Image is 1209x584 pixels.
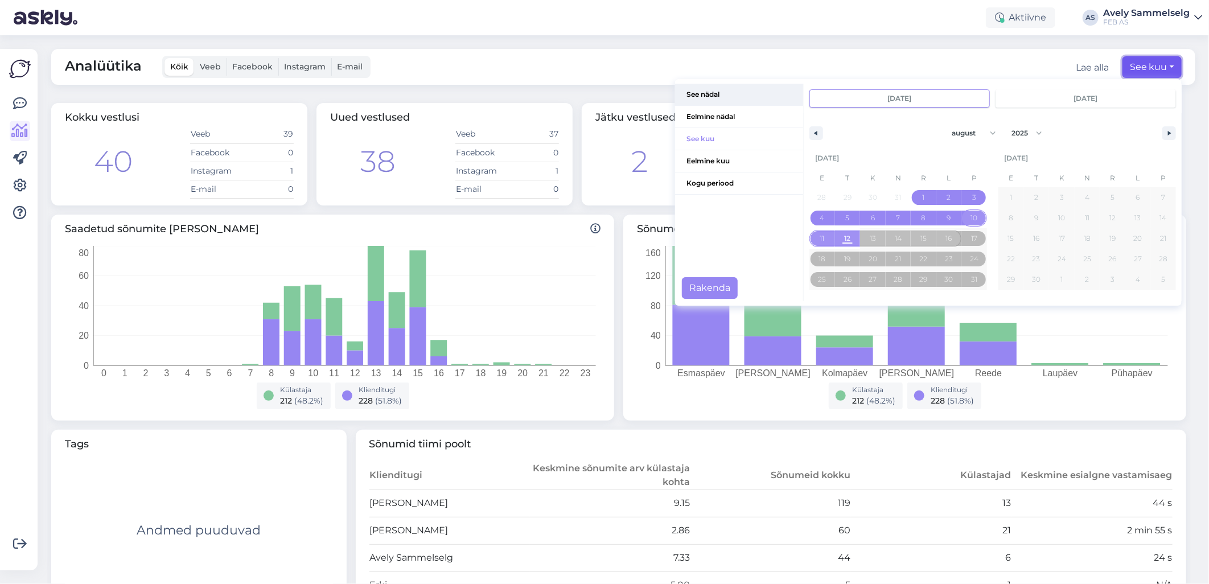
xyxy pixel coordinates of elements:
button: 9 [1024,208,1050,228]
span: 22 [1007,249,1015,269]
button: 26 [835,269,861,290]
button: 16 [936,228,962,249]
td: 37 [507,125,559,143]
button: 28 [1150,249,1176,269]
div: FEB AS [1103,18,1190,27]
td: Instagram [455,162,507,180]
button: 13 [860,228,886,249]
span: 12 [844,228,850,249]
tspan: Reede [975,368,1002,378]
span: See nädal [675,84,803,105]
span: 228 [359,396,373,406]
div: [DATE] [809,147,987,169]
button: 29 [911,269,936,290]
td: 39 [242,125,294,143]
tspan: 19 [497,368,507,378]
td: Facebook [455,143,507,162]
div: 40 [94,139,133,184]
td: 13 [851,490,1011,517]
span: 7 [1161,187,1165,208]
tspan: 5 [206,368,211,378]
button: 25 [1075,249,1100,269]
button: Eelmine kuu [675,150,803,172]
span: 14 [895,228,902,249]
button: 7 [1150,187,1176,208]
button: 14 [886,228,911,249]
div: 2 [632,139,648,184]
span: 18 [819,249,825,269]
tspan: 20 [79,331,89,340]
tspan: 17 [455,368,465,378]
span: 5 [845,208,849,228]
tspan: 6 [227,368,232,378]
span: Tags [65,437,333,452]
td: [PERSON_NAME] [369,490,530,517]
th: Keskmine sõnumite arv külastaja kohta [530,461,690,490]
tspan: 22 [560,368,570,378]
tspan: 0 [101,368,106,378]
button: 4 [1075,187,1100,208]
tspan: 60 [79,271,89,281]
td: Veeb [190,125,242,143]
tspan: 40 [79,301,89,310]
td: 44 [690,544,851,571]
span: Sõnumid tiimi poolt [369,437,1173,452]
button: 18 [809,249,835,269]
span: Uued vestlused [330,111,410,124]
span: ( 48.2 %) [295,396,324,406]
span: 30 [945,269,953,290]
span: 10 [1058,208,1065,228]
th: Keskmine esialgne vastamisaeg [1012,461,1173,490]
button: 23 [1024,249,1050,269]
button: 17 [961,228,987,249]
td: 1 [242,162,294,180]
span: Eelmine kuu [675,150,803,172]
button: 9 [936,208,962,228]
button: 21 [1150,228,1176,249]
tspan: 120 [645,271,661,281]
tspan: 8 [269,368,274,378]
tspan: 0 [656,360,661,370]
span: 212 [281,396,293,406]
tspan: 21 [538,368,549,378]
span: T [835,169,861,187]
button: 12 [1100,208,1125,228]
div: [DATE] [998,147,1176,169]
span: 212 [853,396,865,406]
div: AS [1083,10,1099,26]
span: 21 [1160,228,1166,249]
td: 1 [507,162,559,180]
tspan: 1 [122,368,128,378]
span: See kuu [675,128,803,150]
tspan: 2 [143,368,149,378]
span: 28 [894,269,902,290]
th: Sõnumeid kokku [690,461,851,490]
span: 2 [1034,187,1038,208]
span: Veeb [200,61,221,72]
span: 23 [1033,249,1041,269]
img: Askly Logo [9,58,31,80]
span: 27 [869,269,877,290]
span: 7 [896,208,900,228]
tspan: 23 [581,368,591,378]
button: 3 [961,187,987,208]
span: N [1075,169,1100,187]
a: Avely SammelselgFEB AS [1103,9,1202,27]
td: E-mail [455,180,507,198]
span: 26 [1109,249,1117,269]
span: ( 51.8 %) [376,396,402,406]
td: Veeb [455,125,507,143]
span: 8 [922,208,926,228]
tspan: 12 [350,368,360,378]
span: 13 [870,228,876,249]
div: Klienditugi [931,385,974,395]
tspan: Pühapäev [1112,368,1153,378]
td: [PERSON_NAME] [369,517,530,544]
input: Continuous [996,90,1175,107]
td: 0 [242,180,294,198]
span: 9 [947,208,951,228]
tspan: 80 [79,248,89,257]
button: 11 [809,228,835,249]
td: Facebook [190,143,242,162]
span: Jätku vestlused [595,111,676,124]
